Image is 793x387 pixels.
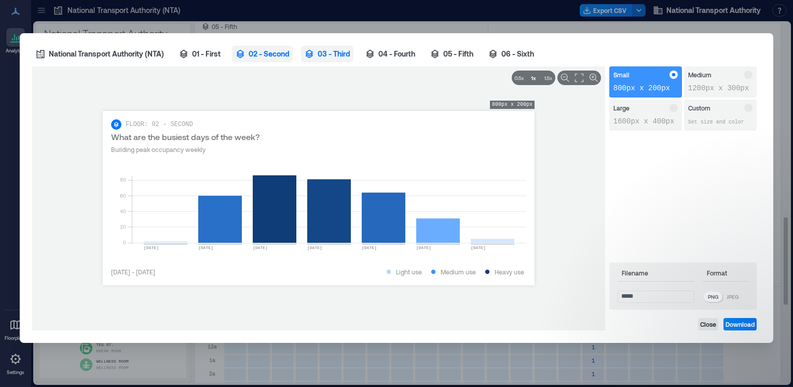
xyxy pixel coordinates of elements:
[492,101,532,109] p: 800px x 200px
[120,177,126,183] tspan: 80
[111,130,259,144] span: What are the busiest days of the week?
[249,49,290,59] span: 02 - Second
[416,245,431,250] text: [DATE]
[318,49,350,59] span: 03 - Third
[613,71,630,79] p: Small
[723,318,757,330] button: Download
[120,208,126,214] tspan: 40
[618,269,694,282] p: Filename
[126,119,193,130] span: FLOOR: 02 - SECOND
[396,267,422,277] span: Light use
[688,104,710,112] p: Custom
[688,118,753,127] p: Set size and color
[688,83,753,93] p: 1200px x 300px
[301,46,353,62] button: 03 - Third
[253,245,268,250] text: [DATE]
[427,46,476,62] button: 05 - Fifth
[703,269,748,282] p: Format
[49,49,164,59] span: National Transport Authority (NTA)
[727,293,739,301] p: JPEG
[726,320,755,328] span: Download
[613,104,630,112] p: Large
[495,267,524,277] span: Heavy use
[32,46,167,62] button: National Transport Authority (NTA)
[485,46,537,62] button: 06 - Sixth
[175,46,224,62] button: 01 - First
[307,245,322,250] text: [DATE]
[123,240,126,246] tspan: 0
[441,267,476,277] span: Medium use
[198,245,213,250] text: [DATE]
[120,192,126,199] tspan: 60
[362,46,418,62] button: 04 - Fourth
[111,144,206,155] span: Building peak occupancy weekly
[120,224,126,230] tspan: 20
[613,116,678,127] p: 1600px x 400px
[111,267,155,277] span: [DATE] - [DATE]
[443,49,473,59] span: 05 - Fifth
[613,83,678,93] p: 800px x 200px
[232,46,293,62] button: 02 - Second
[378,49,415,59] span: 04 - Fourth
[471,245,486,250] text: [DATE]
[688,71,712,79] p: Medium
[501,49,534,59] span: 06 - Sixth
[192,49,221,59] span: 01 - First
[698,318,718,330] button: Close
[362,245,377,250] text: [DATE]
[700,320,716,328] span: Close
[144,245,159,250] text: [DATE]
[708,293,718,301] p: PNG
